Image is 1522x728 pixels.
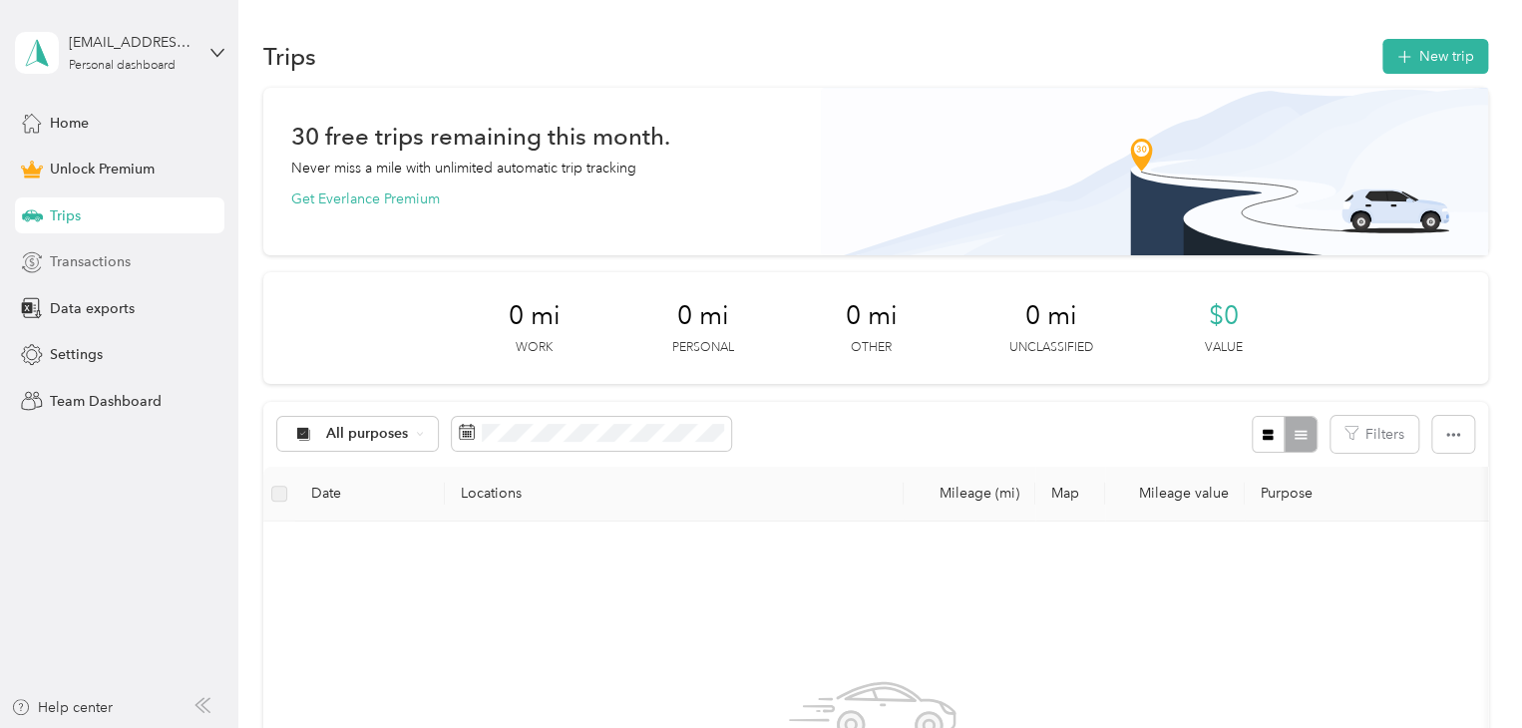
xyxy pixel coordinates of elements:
[50,391,162,412] span: Team Dashboard
[50,298,135,319] span: Data exports
[1410,616,1522,728] iframe: Everlance-gr Chat Button Frame
[1382,39,1488,74] button: New trip
[326,427,409,441] span: All purposes
[291,158,636,179] p: Never miss a mile with unlimited automatic trip tracking
[11,697,113,718] button: Help center
[291,188,440,209] button: Get Everlance Premium
[291,126,670,147] h1: 30 free trips remaining this month.
[50,159,155,180] span: Unlock Premium
[821,88,1488,255] img: Banner
[516,339,553,357] p: Work
[846,300,898,332] span: 0 mi
[1025,300,1077,332] span: 0 mi
[445,467,904,522] th: Locations
[295,467,445,522] th: Date
[1209,300,1239,332] span: $0
[677,300,729,332] span: 0 mi
[69,32,193,53] div: [EMAIL_ADDRESS][DOMAIN_NAME]
[50,251,131,272] span: Transactions
[851,339,892,357] p: Other
[50,344,103,365] span: Settings
[263,46,316,67] h1: Trips
[904,467,1035,522] th: Mileage (mi)
[1105,467,1245,522] th: Mileage value
[1205,339,1243,357] p: Value
[1035,467,1105,522] th: Map
[50,113,89,134] span: Home
[69,60,176,72] div: Personal dashboard
[509,300,561,332] span: 0 mi
[50,205,81,226] span: Trips
[1331,416,1418,453] button: Filters
[1009,339,1093,357] p: Unclassified
[672,339,734,357] p: Personal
